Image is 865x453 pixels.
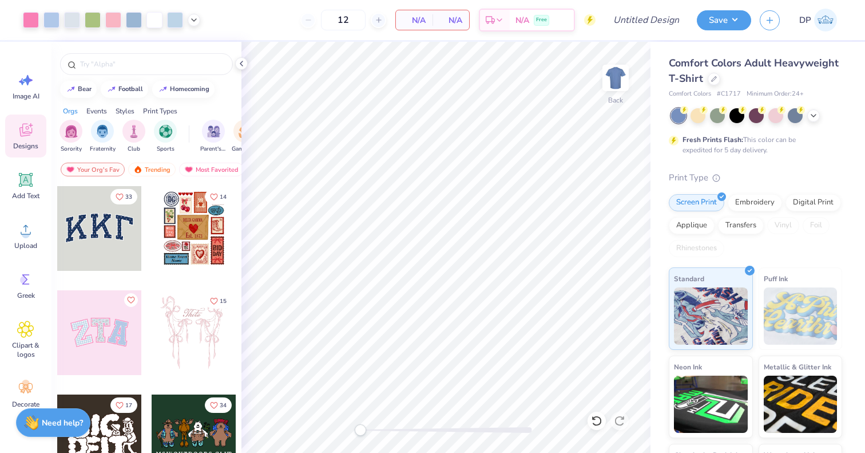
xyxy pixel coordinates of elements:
[13,141,38,151] span: Designs
[205,293,232,309] button: Like
[90,145,116,153] span: Fraternity
[207,125,220,138] img: Parent's Weekend Image
[220,403,227,408] span: 34
[439,14,462,26] span: N/A
[66,166,75,174] img: most_fav.gif
[205,189,232,204] button: Like
[110,397,137,413] button: Like
[170,86,209,92] div: homecoming
[12,191,39,200] span: Add Text
[674,287,748,345] img: Standard
[118,86,143,92] div: football
[669,171,842,184] div: Print Type
[154,120,177,153] div: filter for Sports
[669,56,839,85] span: Comfort Colors Adult Heavyweight T-Shirt
[90,120,116,153] button: filter button
[125,194,132,200] span: 33
[767,217,799,234] div: Vinyl
[122,120,145,153] button: filter button
[232,145,258,153] span: Game Day
[718,217,764,234] div: Transfers
[63,106,78,116] div: Orgs
[764,376,838,433] img: Metallic & Glitter Ink
[355,424,366,436] div: Accessibility label
[59,120,82,153] button: filter button
[116,106,134,116] div: Styles
[220,194,227,200] span: 14
[764,287,838,345] img: Puff Ink
[90,120,116,153] div: filter for Fraternity
[200,120,227,153] div: filter for Parent's Weekend
[7,341,45,359] span: Clipart & logos
[128,145,140,153] span: Club
[728,194,782,211] div: Embroidery
[764,273,788,285] span: Puff Ink
[125,403,132,408] span: 17
[159,125,172,138] img: Sports Image
[794,9,842,31] a: DP
[17,291,35,300] span: Greek
[803,217,830,234] div: Foil
[674,376,748,433] img: Neon Ink
[143,106,177,116] div: Print Types
[200,145,227,153] span: Parent's Weekend
[124,293,138,307] button: Like
[799,14,811,27] span: DP
[13,92,39,101] span: Image AI
[220,298,227,304] span: 15
[107,86,116,93] img: trend_line.gif
[669,89,711,99] span: Comfort Colors
[133,166,142,174] img: trending.gif
[61,145,82,153] span: Sorority
[158,86,168,93] img: trend_line.gif
[321,10,366,30] input: – –
[96,125,109,138] img: Fraternity Image
[669,240,724,257] div: Rhinestones
[764,361,831,373] span: Metallic & Glitter Ink
[110,189,137,204] button: Like
[122,120,145,153] div: filter for Club
[604,66,627,89] img: Back
[78,86,92,92] div: bear
[232,120,258,153] div: filter for Game Day
[128,163,176,176] div: Trending
[814,9,837,31] img: Diya Patel
[60,81,97,98] button: bear
[205,397,232,413] button: Like
[184,166,193,174] img: most_fav.gif
[785,194,841,211] div: Digital Print
[747,89,804,99] span: Minimum Order: 24 +
[101,81,148,98] button: football
[232,120,258,153] button: filter button
[65,125,78,138] img: Sorority Image
[42,417,83,428] strong: Need help?
[59,120,82,153] div: filter for Sorority
[403,14,426,26] span: N/A
[604,9,688,31] input: Untitled Design
[239,125,252,138] img: Game Day Image
[669,194,724,211] div: Screen Print
[128,125,140,138] img: Club Image
[515,14,529,26] span: N/A
[157,145,174,153] span: Sports
[79,58,225,70] input: Try "Alpha"
[674,273,704,285] span: Standard
[14,241,37,250] span: Upload
[683,135,743,144] strong: Fresh Prints Flash:
[669,217,715,234] div: Applique
[12,400,39,409] span: Decorate
[86,106,107,116] div: Events
[66,86,76,93] img: trend_line.gif
[536,16,547,24] span: Free
[683,135,823,155] div: This color can be expedited for 5 day delivery.
[61,163,125,176] div: Your Org's Fav
[717,89,741,99] span: # C1717
[608,95,623,105] div: Back
[674,361,702,373] span: Neon Ink
[152,81,215,98] button: homecoming
[697,10,751,30] button: Save
[179,163,244,176] div: Most Favorited
[200,120,227,153] button: filter button
[154,120,177,153] button: filter button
